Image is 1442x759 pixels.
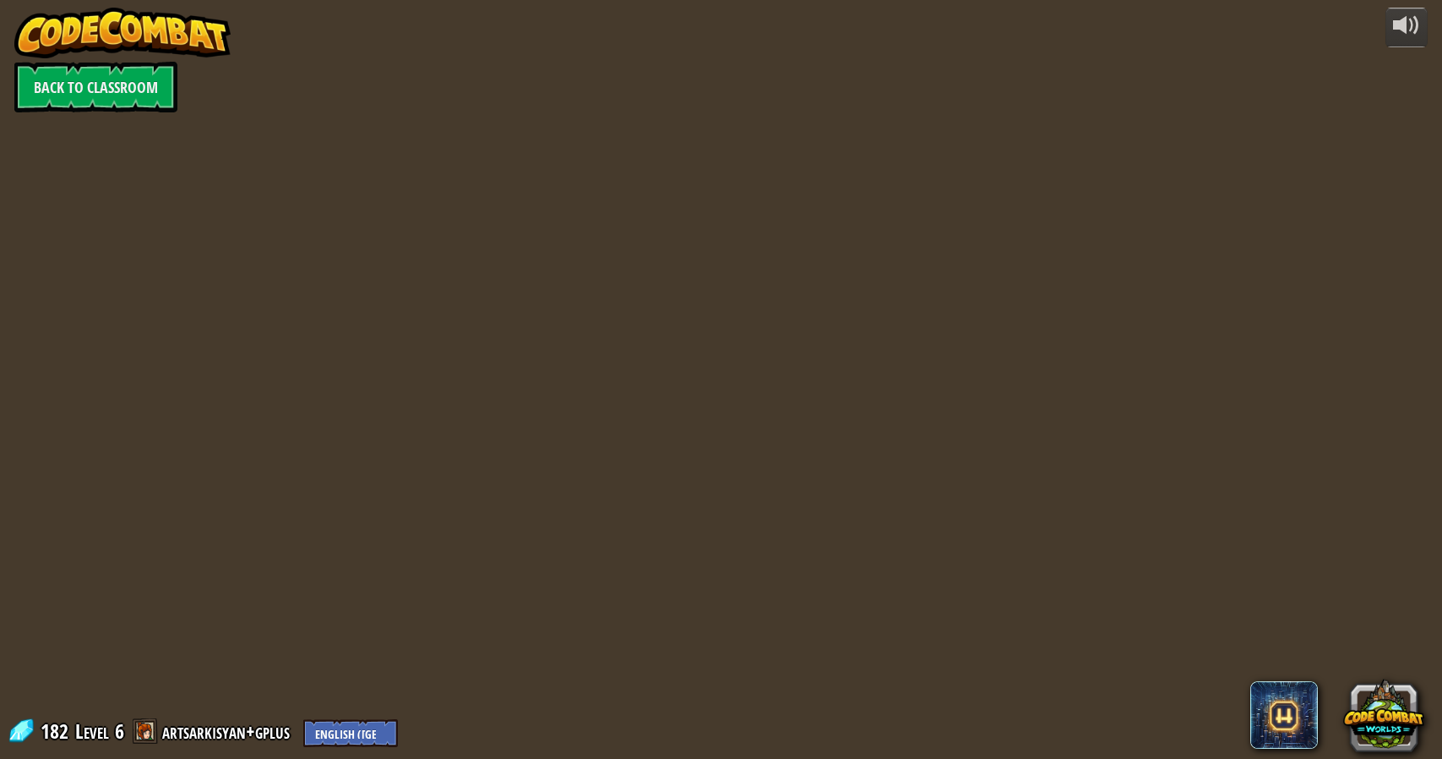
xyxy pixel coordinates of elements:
a: artsarkisyan+gplus [162,718,295,745]
img: CodeCombat - Learn how to code by playing a game [14,8,231,58]
span: 6 [115,718,124,745]
button: Adjust volume [1385,8,1428,47]
span: Level [75,718,109,745]
a: Back to Classroom [14,62,177,112]
span: 182 [41,718,73,745]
